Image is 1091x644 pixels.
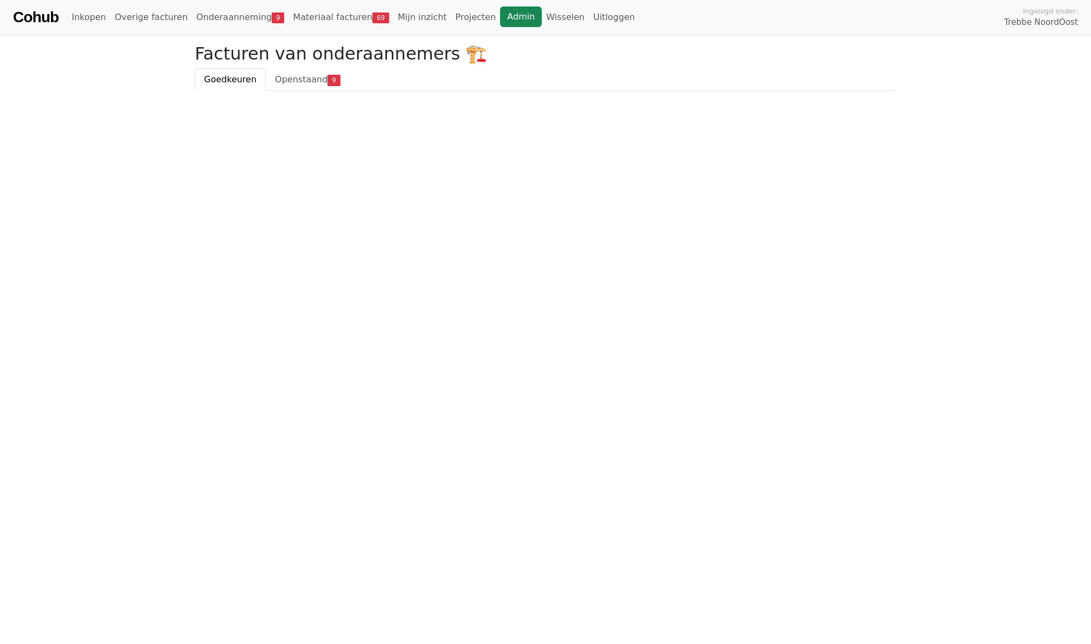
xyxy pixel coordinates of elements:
[500,6,542,27] a: Admin
[195,68,266,91] a: Goedkeuren
[204,74,257,84] span: Goedkeuren
[451,6,501,28] a: Projecten
[589,6,639,28] a: Uitloggen
[13,4,58,30] a: Cohub
[195,43,896,64] h2: Facturen van onderaannemers 🏗️
[372,12,389,23] span: 69
[393,6,451,28] a: Mijn inzicht
[275,74,327,84] span: Openstaand
[67,6,110,28] a: Inkopen
[1004,16,1078,29] span: Trebbe NoordOost
[1023,6,1078,16] span: Ingelogd onder:
[266,68,349,91] a: Openstaand9
[542,6,589,28] a: Wisselen
[272,12,284,23] span: 9
[110,6,192,28] a: Overige facturen
[327,75,340,86] span: 9
[192,6,289,28] a: Onderaanneming9
[288,6,393,28] a: Materiaal facturen69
